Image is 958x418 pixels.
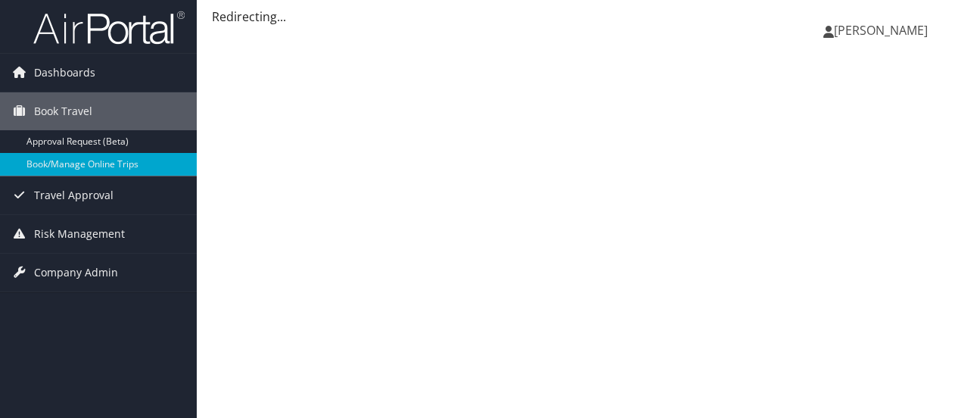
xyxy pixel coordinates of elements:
div: Redirecting... [212,8,943,26]
span: Risk Management [34,215,125,253]
span: [PERSON_NAME] [834,22,928,39]
span: Book Travel [34,92,92,130]
span: Travel Approval [34,176,114,214]
a: [PERSON_NAME] [823,8,943,53]
img: airportal-logo.png [33,10,185,45]
span: Company Admin [34,254,118,292]
span: Dashboards [34,54,95,92]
